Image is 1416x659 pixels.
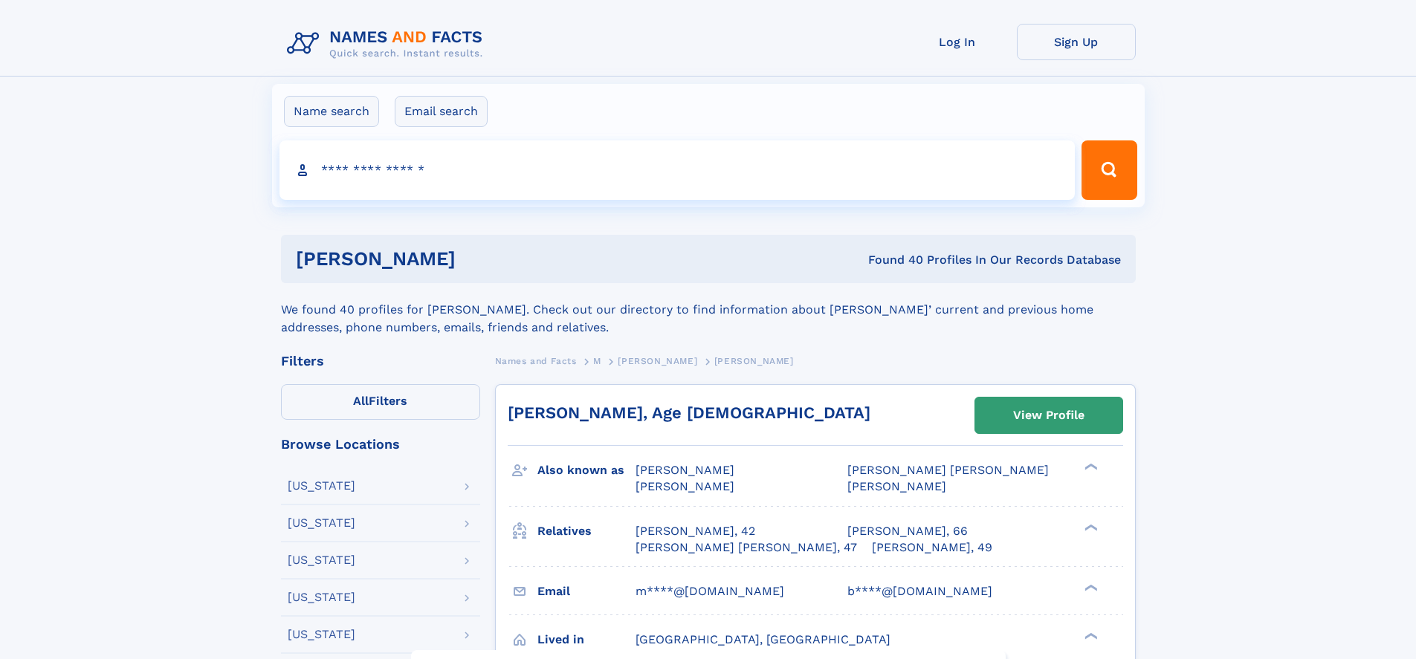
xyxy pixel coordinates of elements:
div: [US_STATE] [288,480,355,492]
h1: [PERSON_NAME] [296,250,662,268]
label: Email search [395,96,488,127]
div: ❯ [1081,522,1099,532]
img: Logo Names and Facts [281,24,495,64]
span: [PERSON_NAME] [636,479,734,493]
a: [PERSON_NAME] [PERSON_NAME], 47 [636,539,857,556]
label: Filters [281,384,480,420]
span: [PERSON_NAME] [847,479,946,493]
a: [PERSON_NAME], 42 [636,523,755,539]
a: Names and Facts [495,351,577,370]
span: All [353,394,369,408]
span: [PERSON_NAME] [714,356,794,366]
div: ❯ [1081,462,1099,472]
a: [PERSON_NAME] [618,351,697,370]
a: M [593,351,601,370]
a: View Profile [975,397,1122,433]
div: ❯ [1081,582,1099,592]
span: [PERSON_NAME] [PERSON_NAME] [847,463,1049,477]
h3: Relatives [537,519,636,544]
div: [US_STATE] [288,629,355,640]
label: Name search [284,96,379,127]
a: Log In [898,24,1017,60]
div: [US_STATE] [288,554,355,566]
div: [US_STATE] [288,517,355,529]
div: Browse Locations [281,438,480,451]
div: We found 40 profiles for [PERSON_NAME]. Check out our directory to find information about [PERSON... [281,283,1136,337]
button: Search Button [1082,140,1137,200]
a: [PERSON_NAME], Age [DEMOGRAPHIC_DATA] [508,403,870,422]
div: View Profile [1013,398,1084,432]
div: Filters [281,354,480,368]
span: M [593,356,601,366]
div: ❯ [1081,631,1099,640]
a: [PERSON_NAME], 49 [872,539,992,556]
div: [US_STATE] [288,591,355,603]
span: [GEOGRAPHIC_DATA], [GEOGRAPHIC_DATA] [636,632,890,646]
div: Found 40 Profiles In Our Records Database [662,252,1121,268]
a: Sign Up [1017,24,1136,60]
span: [PERSON_NAME] [636,463,734,477]
a: [PERSON_NAME], 66 [847,523,968,539]
span: [PERSON_NAME] [618,356,697,366]
h3: Email [537,579,636,604]
h3: Also known as [537,458,636,483]
h3: Lived in [537,627,636,652]
input: search input [279,140,1076,200]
